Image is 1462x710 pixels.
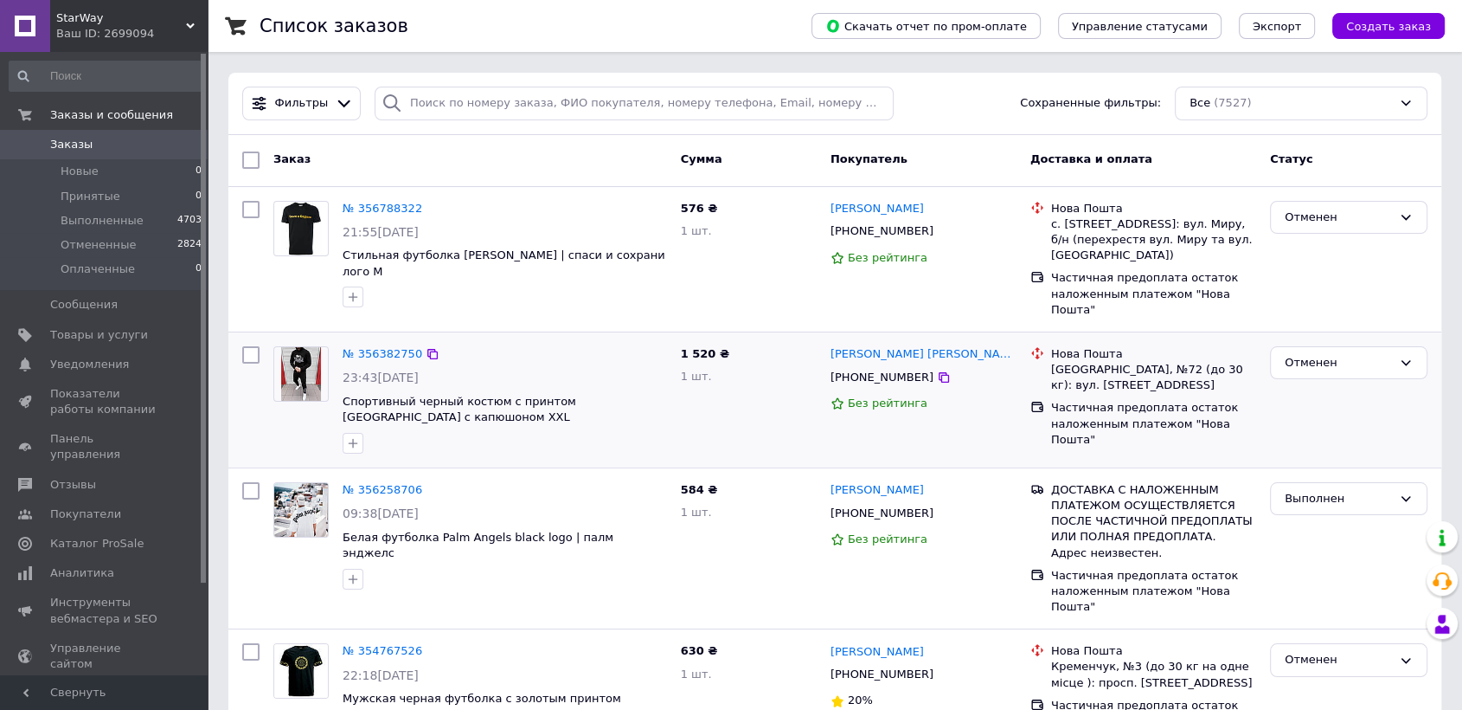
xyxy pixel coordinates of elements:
[681,202,718,215] span: 576 ₴
[273,346,329,402] a: Фото товару
[343,531,613,560] a: Белая футболка Palm Angels black logo | палм энджелс
[50,107,173,123] span: Заказы и сообщения
[61,213,144,229] span: Выполненные
[50,431,160,462] span: Панель управления
[827,366,937,389] div: [PHONE_NUMBER]
[830,152,907,165] span: Покупатель
[50,477,96,493] span: Отзывы
[681,483,718,496] span: 584 ₴
[827,663,937,686] div: [PHONE_NUMBER]
[50,595,160,626] span: Инструменты вебмастера и SEO
[273,482,329,538] a: Фото товару
[830,346,1016,363] a: [PERSON_NAME] [PERSON_NAME]
[1051,545,1256,561] div: Адрес неизвестен.
[375,87,894,120] input: Поиск по номеру заказа, ФИО покупателя, номеру телефона, Email, номеру накладной
[343,202,422,215] a: № 356788322
[681,347,729,360] span: 1 520 ₴
[343,483,422,496] a: № 356258706
[1285,490,1392,508] div: Выполнен
[343,225,419,239] span: 21:55[DATE]
[50,386,160,417] span: Показатели работы компании
[274,644,328,698] img: Фото товару
[1051,482,1256,545] div: ДОСТАВКА С НАЛОЖЕННЫМ ПЛАТЕЖОМ ОСУЩЕСТВЛЯЕТСЯ ПОСЛЕ ЧАСТИЧНОЙ ПРЕДОПЛАТЫ ИЛИ ПОЛНАЯ ПРЕДОПЛАТА.
[343,395,576,424] a: Спортивный черный костюм с принтом [GEOGRAPHIC_DATA] с капюшоном XXL
[281,347,322,401] img: Фото товару
[825,18,1027,34] span: Скачать отчет по пром-оплате
[1051,216,1256,264] div: с. [STREET_ADDRESS]: вул. Миру, б/н (перехрестя вул. Миру та вул. [GEOGRAPHIC_DATA])
[1030,152,1152,165] span: Доставка и оплата
[196,164,202,179] span: 0
[61,237,136,253] span: Отмененные
[1253,20,1301,33] span: Экспорт
[848,694,873,707] span: 20%
[343,507,419,520] span: 09:38[DATE]
[273,152,311,165] span: Заказ
[61,261,135,277] span: Оплаченные
[273,201,329,256] a: Фото товару
[830,644,924,661] a: [PERSON_NAME]
[1285,209,1392,227] div: Отменен
[177,237,202,253] span: 2824
[681,370,712,383] span: 1 шт.
[848,532,927,545] span: Без рейтинга
[50,297,118,313] span: Сообщения
[1051,346,1256,362] div: Нова Пошта
[848,251,927,264] span: Без рейтинга
[50,327,148,343] span: Товары и услуги
[681,506,712,519] span: 1 шт.
[343,668,419,682] span: 22:18[DATE]
[9,61,203,92] input: Поиск
[260,16,408,36] h1: Список заказов
[1051,568,1256,616] div: Частичная предоплата остаток наложенным платежом "Нова Пошта"
[1315,19,1445,32] a: Создать заказ
[50,137,93,152] span: Заказы
[830,201,924,217] a: [PERSON_NAME]
[681,152,722,165] span: Сумма
[827,220,937,242] div: [PHONE_NUMBER]
[830,482,924,499] a: [PERSON_NAME]
[1189,95,1210,112] span: Все
[196,189,202,204] span: 0
[61,164,99,179] span: Новые
[1346,20,1431,33] span: Создать заказ
[811,13,1041,39] button: Скачать отчет по пром-оплате
[1020,95,1161,112] span: Сохраненные фильтры:
[1332,13,1445,39] button: Создать заказ
[1058,13,1222,39] button: Управление статусами
[1051,400,1256,448] div: Частичная предоплата остаток наложенным платежом "Нова Пошта"
[1051,270,1256,318] div: Частичная предоплата остаток наложенным платежом "Нова Пошта"
[343,248,665,278] a: Cтильная футболка [PERSON_NAME] | спаси и сохрани лого M
[1051,659,1256,690] div: Кременчук, №3 (до 30 кг на одне місце ): просп. [STREET_ADDRESS]
[1051,201,1256,216] div: Нова Пошта
[343,347,422,360] a: № 356382750
[50,641,160,672] span: Управление сайтом
[1239,13,1315,39] button: Экспорт
[681,644,718,657] span: 630 ₴
[50,536,144,552] span: Каталог ProSale
[681,668,712,681] span: 1 шт.
[50,357,129,372] span: Уведомления
[343,644,422,657] a: № 354767526
[56,26,208,42] div: Ваш ID: 2699094
[273,643,329,699] a: Фото товару
[61,189,120,204] span: Принятые
[1270,152,1313,165] span: Статус
[343,371,419,384] span: 23:43[DATE]
[275,95,329,112] span: Фильтры
[827,502,937,525] div: [PHONE_NUMBER]
[1051,362,1256,393] div: [GEOGRAPHIC_DATA], №72 (до 30 кг): вул. [STREET_ADDRESS]
[1285,651,1392,669] div: Отменен
[50,565,114,581] span: Аналитика
[681,224,712,237] span: 1 шт.
[196,261,202,277] span: 0
[848,397,927,410] span: Без рейтинга
[274,483,328,537] img: Фото товару
[50,507,121,522] span: Покупатели
[177,213,202,229] span: 4703
[56,10,186,26] span: StarWay
[1072,20,1208,33] span: Управление статусами
[1051,643,1256,659] div: Нова Пошта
